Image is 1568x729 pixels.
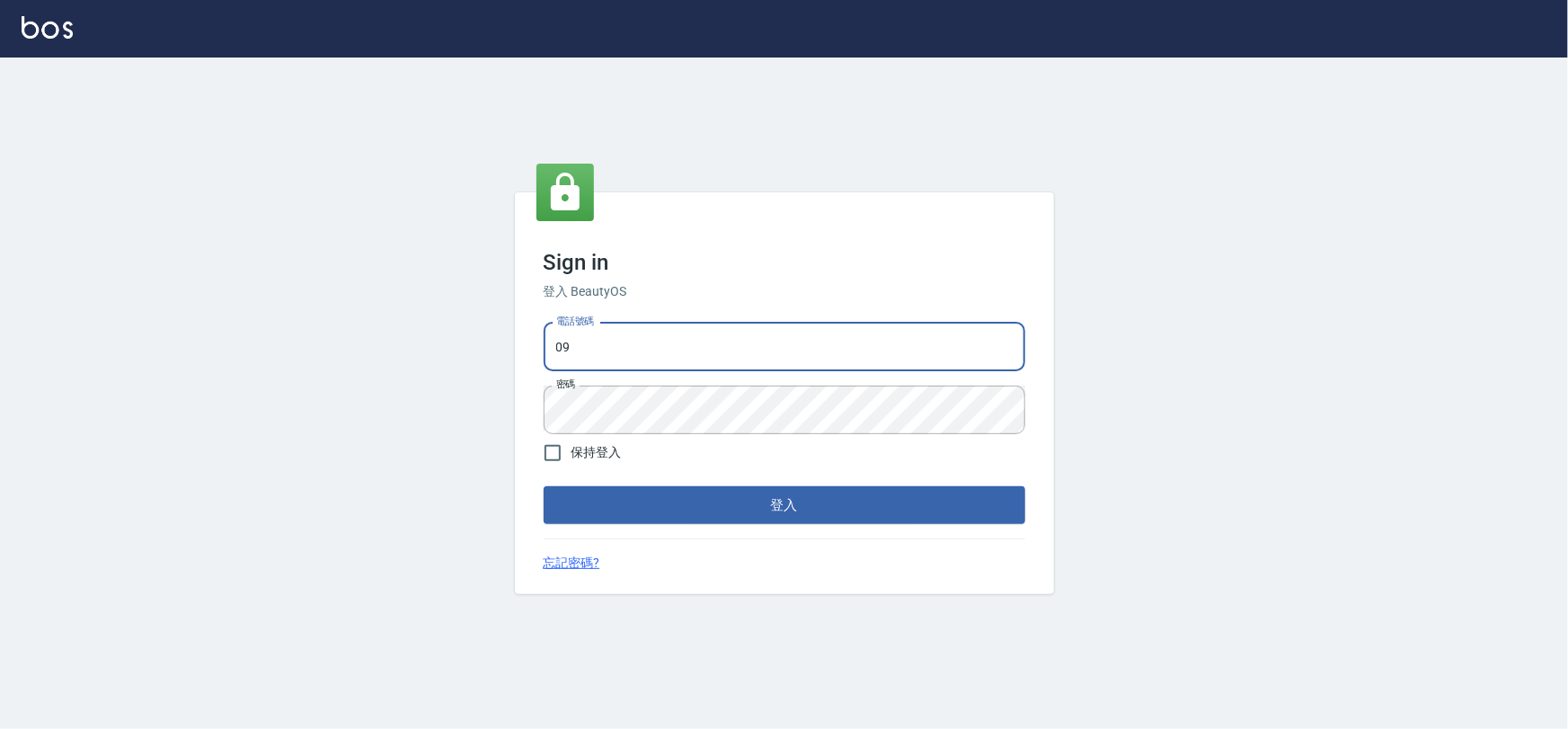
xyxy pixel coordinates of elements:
label: 電話號碼 [556,315,594,328]
a: 忘記密碼? [544,554,600,573]
h3: Sign in [544,250,1025,275]
span: 保持登入 [571,443,622,462]
h6: 登入 BeautyOS [544,282,1025,301]
label: 密碼 [556,378,575,391]
img: Logo [22,16,73,39]
button: 登入 [544,486,1025,524]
